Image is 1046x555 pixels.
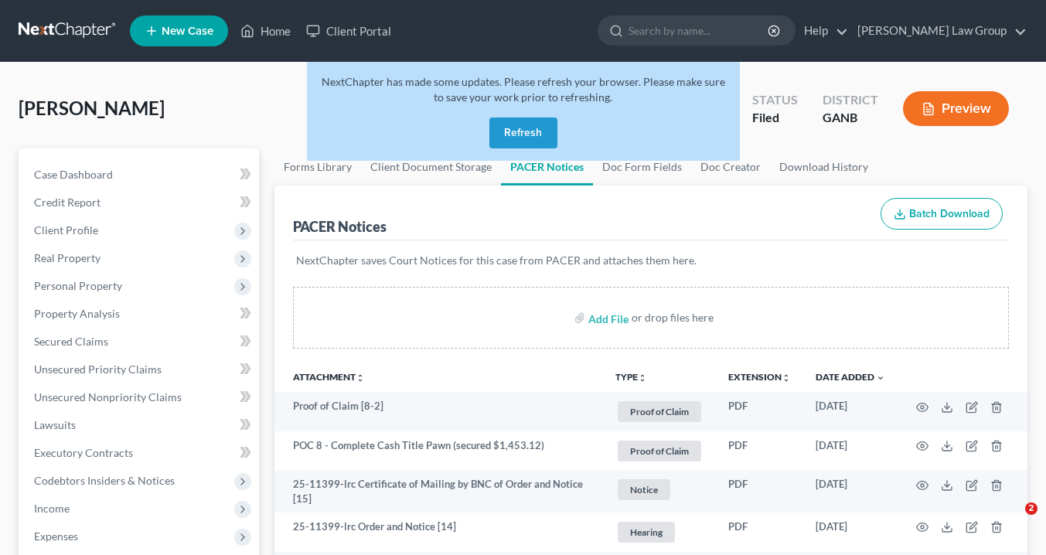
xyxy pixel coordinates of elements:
[850,17,1027,45] a: [PERSON_NAME] Law Group
[823,91,878,109] div: District
[34,335,108,348] span: Secured Claims
[489,117,557,148] button: Refresh
[615,438,704,464] a: Proof of Claim
[34,196,101,209] span: Credit Report
[34,474,175,487] span: Codebtors Insiders & Notices
[796,17,848,45] a: Help
[34,529,78,543] span: Expenses
[34,251,101,264] span: Real Property
[615,477,704,502] a: Notice
[274,470,603,512] td: 25-11399-lrc Certificate of Mailing by BNC of Order and Notice [15]
[716,512,803,552] td: PDF
[22,300,259,328] a: Property Analysis
[615,519,704,545] a: Hearing
[34,390,182,403] span: Unsecured Nonpriority Claims
[632,310,714,325] div: or drop files here
[615,399,704,424] a: Proof of Claim
[615,373,647,383] button: TYPEunfold_more
[34,223,98,237] span: Client Profile
[162,26,213,37] span: New Case
[356,373,365,383] i: unfold_more
[716,470,803,512] td: PDF
[803,470,898,512] td: [DATE]
[293,217,387,236] div: PACER Notices
[19,97,165,119] span: [PERSON_NAME]
[22,189,259,216] a: Credit Report
[752,91,798,109] div: Status
[274,512,603,552] td: 25-11399-lrc Order and Notice [14]
[22,439,259,467] a: Executory Contracts
[1025,502,1037,515] span: 2
[34,168,113,181] span: Case Dashboard
[618,401,701,422] span: Proof of Claim
[770,148,877,186] a: Download History
[274,392,603,431] td: Proof of Claim [8-2]
[803,392,898,431] td: [DATE]
[22,411,259,439] a: Lawsuits
[22,356,259,383] a: Unsecured Priority Claims
[993,502,1031,540] iframe: Intercom live chat
[22,328,259,356] a: Secured Claims
[22,383,259,411] a: Unsecured Nonpriority Claims
[803,431,898,471] td: [DATE]
[618,441,701,461] span: Proof of Claim
[618,479,670,500] span: Notice
[881,198,1003,230] button: Batch Download
[274,431,603,471] td: POC 8 - Complete Cash Title Pawn (secured $1,453.12)
[876,373,885,383] i: expand_more
[233,17,298,45] a: Home
[909,207,990,220] span: Batch Download
[34,502,70,515] span: Income
[803,512,898,552] td: [DATE]
[274,148,361,186] a: Forms Library
[34,418,76,431] span: Lawsuits
[34,307,120,320] span: Property Analysis
[34,279,122,292] span: Personal Property
[716,392,803,431] td: PDF
[823,109,878,127] div: GANB
[618,522,675,543] span: Hearing
[34,446,133,459] span: Executory Contracts
[629,16,770,45] input: Search by name...
[22,161,259,189] a: Case Dashboard
[298,17,399,45] a: Client Portal
[293,371,365,383] a: Attachmentunfold_more
[782,373,791,383] i: unfold_more
[903,91,1009,126] button: Preview
[728,371,791,383] a: Extensionunfold_more
[296,253,1006,268] p: NextChapter saves Court Notices for this case from PACER and attaches them here.
[716,431,803,471] td: PDF
[752,109,798,127] div: Filed
[638,373,647,383] i: unfold_more
[816,371,885,383] a: Date Added expand_more
[34,363,162,376] span: Unsecured Priority Claims
[322,75,725,104] span: NextChapter has made some updates. Please refresh your browser. Please make sure to save your wor...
